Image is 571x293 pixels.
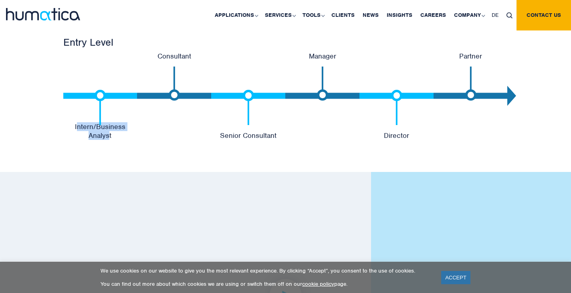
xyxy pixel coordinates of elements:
p: Senior Consultant [211,131,285,140]
img: logo [6,8,80,20]
p: Director [359,131,434,140]
p: Manager [285,52,359,61]
img: b_line2 [317,67,328,101]
img: b_line [95,90,106,125]
p: We use cookies on our website to give you the most relevant experience. By clicking “Accept”, you... [101,267,431,274]
h3: Entry Level [63,36,508,48]
img: b_line2 [465,67,476,101]
span: DE [492,12,498,18]
img: b_line2 [169,67,180,101]
p: You can find out more about which cookies we are using or switch them off on our page. [101,281,431,287]
img: b_line [391,90,402,125]
img: b_line [243,90,254,125]
img: search_icon [506,12,512,18]
p: Consultant [137,52,211,61]
a: ACCEPT [441,271,470,284]
img: Polygon [507,86,516,106]
p: Intern/Business Analyst [63,122,137,140]
p: Partner [434,52,508,61]
a: cookie policy [302,281,334,287]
